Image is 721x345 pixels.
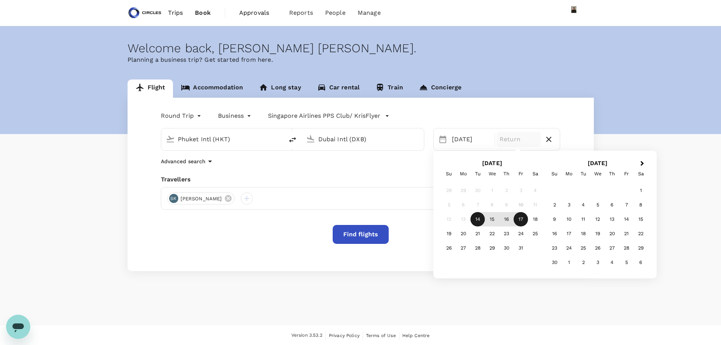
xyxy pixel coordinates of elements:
span: People [325,8,346,17]
a: Train [368,80,411,98]
div: Choose Thursday, November 13th, 2025 [605,212,619,226]
div: Choose Wednesday, October 15th, 2025 [485,212,499,226]
div: Saturday [528,167,542,181]
button: Open [419,138,420,140]
span: [PERSON_NAME] [176,195,227,203]
h2: [DATE] [545,160,651,167]
p: Planning a business trip? Get started from here. [128,55,594,64]
div: Monday [456,167,470,181]
div: Choose Saturday, November 15th, 2025 [634,212,648,226]
div: [DATE] [449,132,493,147]
button: delete [283,131,302,149]
div: Choose Friday, October 17th, 2025 [514,212,528,226]
div: Travellers [161,175,561,184]
p: Singapore Airlines PPS Club/ KrisFlyer [268,111,380,120]
div: Choose Wednesday, November 12th, 2025 [590,212,605,226]
button: Singapore Airlines PPS Club/ KrisFlyer [268,111,389,120]
div: Choose Monday, October 27th, 2025 [456,241,470,255]
div: Choose Thursday, November 27th, 2025 [605,241,619,255]
div: Month November, 2025 [547,183,648,270]
div: Choose Sunday, November 23rd, 2025 [547,241,562,255]
div: Choose Sunday, November 30th, 2025 [547,255,562,270]
div: Not available Sunday, October 5th, 2025 [442,198,456,212]
div: Thursday [499,167,514,181]
div: Choose Monday, November 3rd, 2025 [562,198,576,212]
div: Choose Friday, November 21st, 2025 [619,226,634,241]
div: Choose Tuesday, December 2nd, 2025 [576,255,590,270]
a: Car rental [309,80,368,98]
div: Thursday [605,167,619,181]
div: Choose Monday, October 20th, 2025 [456,226,470,241]
div: Choose Wednesday, November 19th, 2025 [590,226,605,241]
div: Wednesday [590,167,605,181]
div: Choose Thursday, October 23rd, 2025 [499,226,514,241]
span: Manage [358,8,381,17]
div: Choose Thursday, November 20th, 2025 [605,226,619,241]
div: Choose Tuesday, November 11th, 2025 [576,212,590,226]
div: Not available Saturday, October 4th, 2025 [528,183,542,198]
h2: [DATE] [439,160,545,167]
span: Privacy Policy [329,333,360,338]
div: Saturday [634,167,648,181]
div: Choose Wednesday, December 3rd, 2025 [590,255,605,270]
div: Sunday [547,167,562,181]
div: Choose Friday, November 28th, 2025 [619,241,634,255]
div: Choose Sunday, November 16th, 2025 [547,226,562,241]
div: Choose Wednesday, October 22nd, 2025 [485,226,499,241]
div: Choose Saturday, October 18th, 2025 [528,212,542,226]
div: Not available Thursday, October 2nd, 2025 [499,183,514,198]
iframe: Button to launch messaging window [6,315,30,339]
div: Not available Friday, October 3rd, 2025 [514,183,528,198]
div: Not available Tuesday, September 30th, 2025 [470,183,485,198]
div: Choose Saturday, November 1st, 2025 [634,183,648,198]
div: Tuesday [470,167,485,181]
div: Choose Saturday, November 22nd, 2025 [634,226,648,241]
a: Accommodation [173,80,251,98]
div: Tuesday [576,167,590,181]
div: Choose Saturday, December 6th, 2025 [634,255,648,270]
div: Choose Sunday, November 2nd, 2025 [547,198,562,212]
a: Privacy Policy [329,331,360,340]
div: Monday [562,167,576,181]
div: Choose Sunday, October 26th, 2025 [442,241,456,255]
div: Choose Saturday, November 29th, 2025 [634,241,648,255]
div: Choose Friday, October 31st, 2025 [514,241,528,255]
span: Book [195,8,211,17]
div: Not available Saturday, October 11th, 2025 [528,198,542,212]
div: Not available Monday, September 29th, 2025 [456,183,470,198]
div: Not available Sunday, October 12th, 2025 [442,212,456,226]
div: Choose Tuesday, November 4th, 2025 [576,198,590,212]
img: Circles [128,5,162,21]
span: Version 3.53.2 [291,332,322,339]
div: Not available Thursday, October 9th, 2025 [499,198,514,212]
a: Long stay [251,80,309,98]
div: Choose Tuesday, October 28th, 2025 [470,241,485,255]
div: Choose Tuesday, October 21st, 2025 [470,226,485,241]
div: Choose Tuesday, November 25th, 2025 [576,241,590,255]
input: Going to [318,133,408,145]
p: Return [500,135,538,144]
div: Choose Monday, November 10th, 2025 [562,212,576,226]
a: Terms of Use [366,331,396,340]
div: Choose Wednesday, October 29th, 2025 [485,241,499,255]
div: Not available Friday, October 10th, 2025 [514,198,528,212]
div: Month October, 2025 [442,183,542,255]
div: Choose Monday, December 1st, 2025 [562,255,576,270]
div: Choose Friday, November 7th, 2025 [619,198,634,212]
button: Find flights [333,225,389,244]
div: Choose Friday, December 5th, 2025 [619,255,634,270]
div: Choose Thursday, December 4th, 2025 [605,255,619,270]
div: Business [218,110,253,122]
div: Round Trip [161,110,203,122]
div: Wednesday [485,167,499,181]
div: Choose Thursday, November 6th, 2025 [605,198,619,212]
div: Not available Wednesday, October 1st, 2025 [485,183,499,198]
span: Help Centre [402,333,430,338]
span: Approvals [239,8,277,17]
button: Advanced search [161,157,215,166]
div: Sunday [442,167,456,181]
p: Advanced search [161,158,206,165]
a: Help Centre [402,331,430,340]
div: Choose Thursday, October 16th, 2025 [499,212,514,226]
div: Not available Sunday, September 28th, 2025 [442,183,456,198]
